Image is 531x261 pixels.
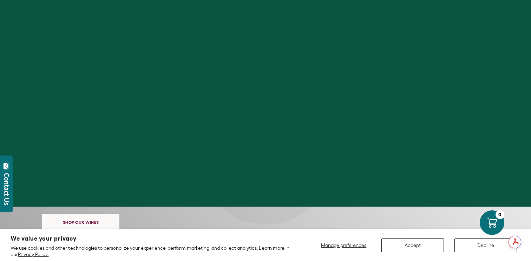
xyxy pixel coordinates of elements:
div: Contact Us [3,173,10,205]
button: Decline [454,238,517,252]
div: 0 [496,210,504,219]
a: Privacy Policy. [18,252,48,257]
p: We use cookies and other technologies to personalize your experience, perform marketing, and coll... [11,245,291,257]
a: Shop our wines [42,214,119,231]
h2: We value your privacy [11,236,291,242]
button: Accept [381,238,444,252]
span: Manage preferences [321,242,366,248]
button: Manage preferences [317,238,371,252]
span: Shop our wines [51,215,111,229]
